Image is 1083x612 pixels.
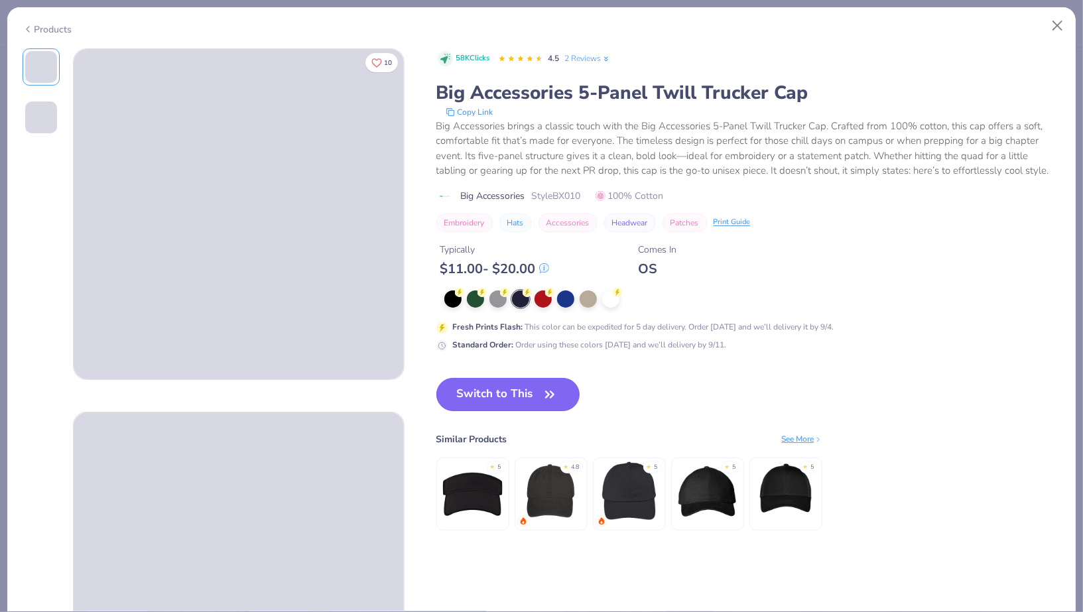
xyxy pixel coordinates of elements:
[456,53,490,64] span: 58K Clicks
[532,189,581,203] span: Style BX010
[655,463,658,472] div: 5
[436,432,507,446] div: Similar Products
[440,243,549,257] div: Typically
[782,433,822,445] div: See More
[384,60,392,66] span: 10
[436,80,1061,105] div: Big Accessories 5-Panel Twill Trucker Cap
[436,119,1061,178] div: Big Accessories brings a classic touch with the Big Accessories 5-Panel Twill Trucker Cap. Crafte...
[725,463,730,468] div: ★
[548,53,560,64] span: 4.5
[754,459,817,522] img: Big Accessories 6-Panel Structured Trucker Cap
[1045,13,1070,38] button: Close
[498,48,543,70] div: 4.5 Stars
[519,517,527,525] img: trending.gif
[565,52,611,64] a: 2 Reviews
[365,53,398,72] button: Like
[663,214,707,232] button: Patches
[436,378,580,411] button: Switch to This
[453,339,514,350] strong: Standard Order :
[572,463,580,472] div: 4.8
[811,463,814,472] div: 5
[453,322,523,332] strong: Fresh Prints Flash :
[639,261,677,277] div: OS
[598,517,605,525] img: trending.gif
[436,214,493,232] button: Embroidery
[436,191,454,202] img: brand logo
[539,214,598,232] button: Accessories
[441,459,504,522] img: Big Accessories Cotton Twill Visor
[453,321,834,333] div: This color can be expedited for 5 day delivery. Order [DATE] and we’ll delivery it by 9/4.
[440,261,549,277] div: $ 11.00 - $ 20.00
[733,463,736,472] div: 5
[519,459,582,522] img: Adams Optimum Pigment Dyed-Cap
[498,463,501,472] div: 5
[461,189,525,203] span: Big Accessories
[714,217,751,228] div: Print Guide
[23,23,72,36] div: Products
[499,214,532,232] button: Hats
[596,189,664,203] span: 100% Cotton
[647,463,652,468] div: ★
[604,214,656,232] button: Headwear
[453,339,727,351] div: Order using these colors [DATE] and we’ll delivery by 9/11.
[442,105,497,119] button: copy to clipboard
[676,459,739,522] img: Big Accessories 5-Panel Brushed Twill Unstructured Cap
[490,463,495,468] div: ★
[803,463,808,468] div: ★
[564,463,569,468] div: ★
[639,243,677,257] div: Comes In
[598,459,661,522] img: Big Accessories 6-Panel Twill Unstructured Cap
